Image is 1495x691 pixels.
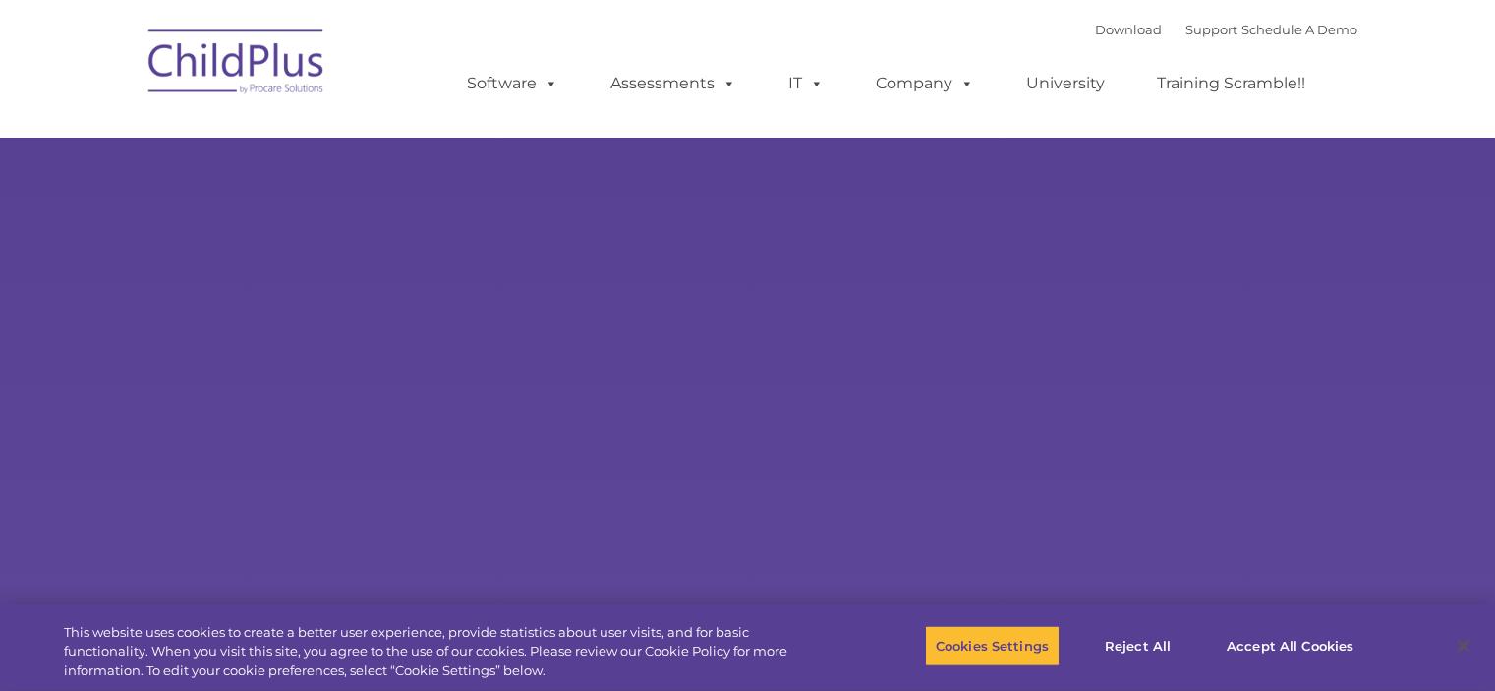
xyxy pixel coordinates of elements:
a: Training Scramble!! [1137,64,1325,103]
div: This website uses cookies to create a better user experience, provide statistics about user visit... [64,623,823,681]
a: Schedule A Demo [1241,22,1357,37]
button: Accept All Cookies [1216,625,1364,666]
img: ChildPlus by Procare Solutions [139,16,335,114]
a: Software [447,64,578,103]
a: Download [1095,22,1162,37]
font: | [1095,22,1357,37]
a: Company [856,64,994,103]
a: University [1006,64,1124,103]
a: Assessments [591,64,756,103]
button: Close [1442,624,1485,667]
a: IT [769,64,843,103]
a: Support [1185,22,1237,37]
button: Reject All [1076,625,1199,666]
button: Cookies Settings [925,625,1060,666]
